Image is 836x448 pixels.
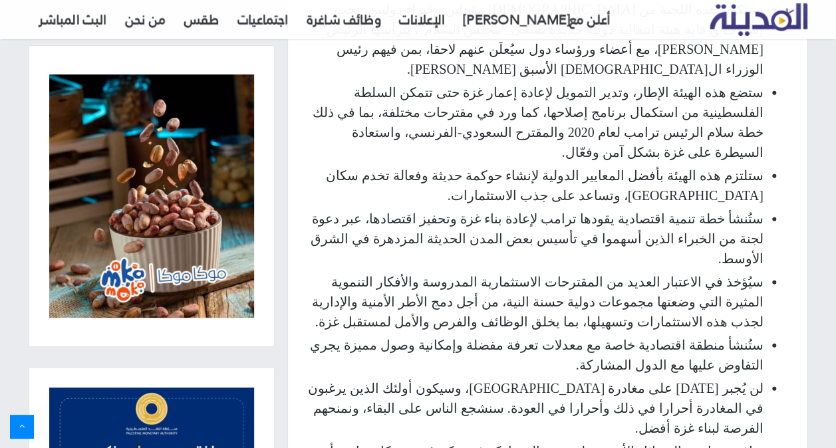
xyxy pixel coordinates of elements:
[308,272,764,332] li: سيُؤخذ في الاعتبار العديد من المقترحات الاستثمارية المدروسة والأفكار التنموية المثيرة التي وضعتها...
[710,4,807,37] a: تلفزيون المدينة
[308,209,764,269] li: ستُنشأ خطة تنمية اقتصادية يقودها ترامب لإعادة بناء غزة وتحفيز اقتصادها، عبر دعوة لجنة من الخبراء ...
[308,335,764,375] li: ستُنشأ منطقة اقتصادية خاصة مع معدلات تعرفة مفضلة وإمكانية وصول مميزة يجري التفاوض عليها مع الدول ...
[308,82,764,162] li: ستضع هذه الهيئة الإطار، وتدير التمويل لإعادة إعمار غزة حتى تتمكن السلطة الفلسطينية من استكمال برن...
[710,3,807,36] img: تلفزيون المدينة
[308,378,764,438] li: لن يُجبر [DATE] على مغادرة [GEOGRAPHIC_DATA]، وسيكون أولئك الذين يرغبون في المغادرة أحرارا في ذلك...
[308,166,764,205] li: ستلتزم هذه الهيئة بأفضل المعايير الدولية لإنشاء حوكمة حديثة وفعالة تخدم سكان [GEOGRAPHIC_DATA]، و...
